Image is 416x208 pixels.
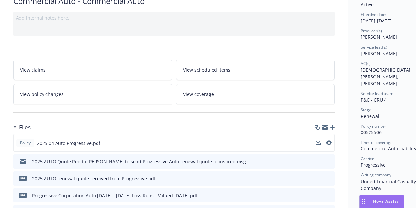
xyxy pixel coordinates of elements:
[361,1,374,7] span: Active
[16,14,332,21] div: Add internal notes here...
[361,50,397,57] span: [PERSON_NAME]
[13,60,172,80] a: View claims
[373,199,399,204] span: Nova Assist
[326,192,332,199] button: preview file
[361,123,386,129] span: Policy number
[20,91,64,98] span: View policy changes
[13,84,172,104] a: View policy changes
[361,91,393,96] span: Service lead team
[361,129,382,135] span: 00525506
[326,140,332,146] button: preview file
[176,60,335,80] a: View scheduled items
[361,172,391,178] span: Writing company
[361,97,387,103] span: P&C - CRU 4
[361,140,393,145] span: Lines of coverage
[20,66,45,73] span: View claims
[32,175,156,182] div: 2025 AUTO renewal quote received from Progressive.pdf
[361,107,371,113] span: Stage
[316,175,321,182] button: download file
[361,113,379,119] span: Renewal
[183,66,230,73] span: View scheduled items
[361,162,386,168] span: Progressive
[361,28,382,34] span: Producer(s)
[32,192,198,199] div: Progressive Corporation Auto [DATE] - [DATE] Loss Runs - Valued [DATE].pdf
[37,140,100,146] span: 2025 04 Auto Progressive.pdf
[183,91,214,98] span: View coverage
[176,84,335,104] a: View coverage
[360,195,368,208] div: Drag to move
[316,158,321,165] button: download file
[361,61,370,66] span: AC(s)
[361,34,397,40] span: [PERSON_NAME]
[326,140,332,145] button: preview file
[19,140,32,146] span: Policy
[316,140,321,146] button: download file
[19,193,27,198] span: pdf
[326,175,332,182] button: preview file
[316,140,321,145] button: download file
[19,176,27,181] span: pdf
[361,67,410,87] span: [DEMOGRAPHIC_DATA][PERSON_NAME], [PERSON_NAME]
[19,123,31,132] h3: Files
[361,44,387,50] span: Service lead(s)
[361,156,374,161] span: Carrier
[13,123,31,132] div: Files
[316,192,321,199] button: download file
[32,158,246,165] div: 2025 AUTO Quote Req to [PERSON_NAME] to send Progressive Auto renewal quote to insured.msg
[326,158,332,165] button: preview file
[359,195,404,208] button: Nova Assist
[361,12,387,17] span: Effective dates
